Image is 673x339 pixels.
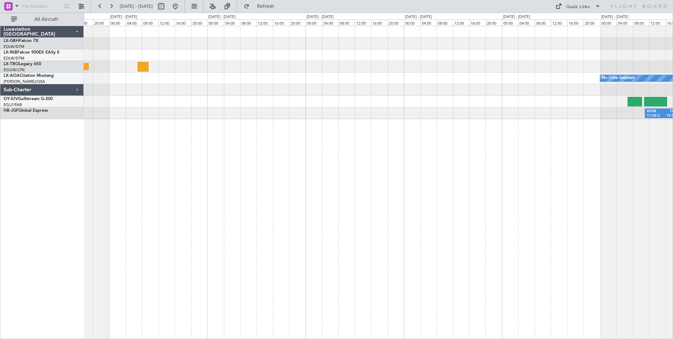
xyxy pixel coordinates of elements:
[584,19,600,26] div: 20:00
[307,14,334,20] div: [DATE] - [DATE]
[453,19,469,26] div: 12:00
[120,3,153,10] span: [DATE] - [DATE]
[109,19,125,26] div: 00:00
[76,19,93,26] div: 16:00
[207,19,224,26] div: 00:00
[602,73,635,84] div: No Crew Sabadell
[4,97,53,101] a: OY-IUVGulfstream G-200
[273,19,289,26] div: 16:00
[485,19,502,26] div: 20:00
[436,19,453,26] div: 08:00
[616,19,633,26] div: 04:00
[240,19,256,26] div: 08:00
[4,50,17,55] span: LX-INB
[518,19,534,26] div: 04:00
[405,14,432,20] div: [DATE] - [DATE]
[289,19,306,26] div: 20:00
[4,67,25,73] a: EGGW/LTN
[8,14,76,25] button: All Aircraft
[18,17,74,22] span: All Aircraft
[4,109,19,113] span: HB-JGF
[566,4,590,11] div: Quick Links
[388,19,404,26] div: 20:00
[551,19,567,26] div: 12:00
[469,19,485,26] div: 16:00
[110,14,137,20] div: [DATE] - [DATE]
[633,19,649,26] div: 08:00
[420,19,436,26] div: 04:00
[4,62,41,66] a: LX-TROLegacy 650
[4,50,59,55] a: LX-INBFalcon 900EX EASy II
[4,74,20,78] span: LX-AOA
[4,97,18,101] span: OY-IUV
[404,19,420,26] div: 00:00
[502,19,518,26] div: 00:00
[4,74,54,78] a: LX-AOACitation Mustang
[4,109,48,113] a: HB-JGFGlobal Express
[4,62,19,66] span: LX-TRO
[224,19,240,26] div: 04:00
[208,14,235,20] div: [DATE] - [DATE]
[649,19,665,26] div: 12:00
[647,113,663,118] div: 11:00 Z
[600,19,616,26] div: 00:00
[567,19,584,26] div: 16:00
[338,19,354,26] div: 08:00
[552,1,604,12] button: Quick Links
[240,1,283,12] button: Refresh
[306,19,322,26] div: 00:00
[322,19,338,26] div: 04:00
[355,19,371,26] div: 12:00
[4,39,38,43] a: LX-GBHFalcon 7X
[191,19,207,26] div: 20:00
[93,19,109,26] div: 20:00
[601,14,628,20] div: [DATE] - [DATE]
[175,19,191,26] div: 16:00
[257,19,273,26] div: 12:00
[4,44,24,49] a: EDLW/DTM
[158,19,175,26] div: 12:00
[4,102,22,107] a: EGLF/FAB
[4,39,19,43] span: LX-GBH
[647,109,663,114] div: EDSB
[503,14,530,20] div: [DATE] - [DATE]
[21,1,62,12] input: Trip Number
[251,4,281,9] span: Refresh
[535,19,551,26] div: 08:00
[4,79,45,84] a: [PERSON_NAME]/QSA
[371,19,387,26] div: 16:00
[142,19,158,26] div: 08:00
[4,56,24,61] a: EDLW/DTM
[126,19,142,26] div: 04:00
